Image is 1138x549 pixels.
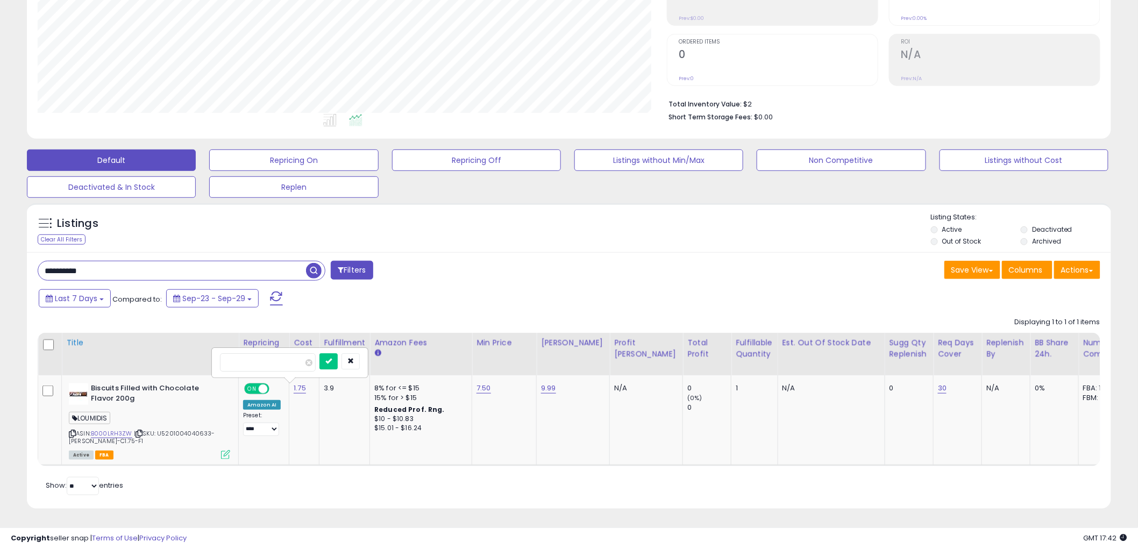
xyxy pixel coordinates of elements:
span: ON [245,384,259,394]
h2: 0 [679,48,878,63]
b: Total Inventory Value: [668,99,742,109]
small: Prev: 0 [679,75,694,82]
div: Est. Out Of Stock Date [783,337,880,348]
a: 30 [938,383,947,394]
button: Sep-23 - Sep-29 [166,289,259,308]
div: N/A [614,383,674,393]
h2: N/A [901,48,1100,63]
label: Out of Stock [942,237,981,246]
p: Listing States: [931,212,1111,223]
div: Amazon Fees [374,337,467,348]
button: Deactivated & In Stock [27,176,196,198]
a: Terms of Use [92,533,138,543]
small: Prev: $0.00 [679,15,704,22]
div: Fulfillable Quantity [736,337,773,360]
div: Req Days Cover [938,337,977,360]
label: Active [942,225,962,234]
button: Non Competitive [757,149,926,171]
small: Prev: N/A [901,75,922,82]
div: $10 - $10.83 [374,415,464,424]
button: Listings without Cost [940,149,1108,171]
div: ASIN: [69,383,230,458]
span: LOUMIDIS [69,412,110,424]
button: Save View [944,261,1000,279]
div: Profit [PERSON_NAME] [614,337,678,360]
span: OFF [268,384,285,394]
a: Privacy Policy [139,533,187,543]
div: 0 [687,383,731,393]
div: $15.01 - $16.24 [374,424,464,433]
span: Last 7 Days [55,293,97,304]
button: Actions [1054,261,1100,279]
label: Deactivated [1032,225,1072,234]
button: Repricing Off [392,149,561,171]
button: Repricing On [209,149,378,171]
small: Prev: 0.00% [901,15,927,22]
button: Listings without Min/Max [574,149,743,171]
div: Sugg Qty Replenish [890,337,929,360]
button: Columns [1002,261,1052,279]
label: Archived [1032,237,1061,246]
span: | SKU: U5201004040633-[PERSON_NAME]-C1.75-F1 [69,429,215,445]
span: FBA [95,451,113,460]
div: 3.9 [324,383,361,393]
div: seller snap | | [11,533,187,544]
span: Ordered Items [679,39,878,45]
li: $2 [668,97,1092,110]
div: Repricing [243,337,284,348]
div: FBA: 1 [1083,383,1119,393]
span: 2025-10-7 17:42 GMT [1084,533,1127,543]
div: Displaying 1 to 1 of 1 items [1015,317,1100,327]
span: ROI [901,39,1100,45]
strong: Copyright [11,533,50,543]
div: Fulfillment Cost [324,337,365,360]
th: Please note that this number is a calculation based on your required days of coverage and your ve... [885,333,934,375]
div: 0 [890,383,926,393]
a: 1.75 [294,383,306,394]
button: Filters [331,261,373,280]
div: BB Share 24h. [1035,337,1074,360]
span: Sep-23 - Sep-29 [182,293,245,304]
img: 31AxRgbKfkL._SL40_.jpg [69,383,88,405]
b: Biscuits Filled with Chocolate Flavor 200g [91,383,222,406]
a: B000LRH3ZW [91,429,132,438]
h5: Listings [57,216,98,231]
div: Title [66,337,234,348]
a: 9.99 [541,383,556,394]
div: Min Price [476,337,532,348]
b: Reduced Prof. Rng. [374,405,445,414]
span: All listings currently available for purchase on Amazon [69,451,94,460]
span: Compared to: [112,294,162,304]
div: 0% [1035,383,1070,393]
p: N/A [783,383,877,393]
div: 8% for <= $15 [374,383,464,393]
b: Short Term Storage Fees: [668,112,752,122]
span: $0.00 [754,112,773,122]
small: (0%) [687,394,702,402]
button: Replen [209,176,378,198]
div: Clear All Filters [38,234,86,245]
button: Default [27,149,196,171]
div: Total Profit [687,337,727,360]
div: FBM: 3 [1083,393,1119,403]
div: Cost [294,337,315,348]
div: Replenish By [986,337,1026,360]
a: 7.50 [476,383,491,394]
button: Last 7 Days [39,289,111,308]
div: [PERSON_NAME] [541,337,605,348]
span: Show: entries [46,480,123,490]
small: Amazon Fees. [374,348,381,358]
div: 0 [687,403,731,412]
div: Num of Comp. [1083,337,1122,360]
div: Amazon AI [243,400,281,410]
div: 1 [736,383,769,393]
div: 15% for > $15 [374,393,464,403]
div: N/A [986,383,1022,393]
div: Preset: [243,412,281,436]
span: Columns [1009,265,1043,275]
